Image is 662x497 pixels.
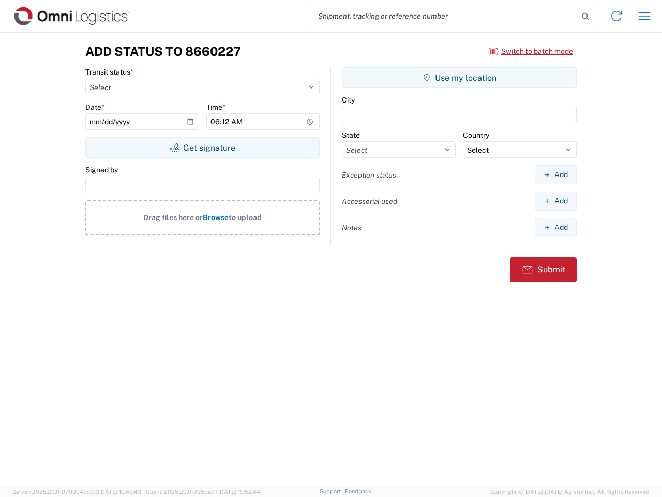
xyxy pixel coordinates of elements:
[229,213,262,222] span: to upload
[320,488,345,494] a: Support
[12,489,141,495] span: Server: 2025.20.0-970904bc0f3
[85,165,118,174] label: Signed by
[490,487,650,496] span: Copyright © [DATE]-[DATE] Agistix Inc., All Rights Reserved
[99,489,141,495] span: [DATE] 10:43:43
[342,130,360,140] label: State
[85,137,320,158] button: Get signature
[535,192,577,211] button: Add
[463,130,489,140] label: Country
[203,213,229,222] span: Browse
[85,67,133,77] label: Transit status
[143,213,203,222] span: Drag files here or
[310,6,578,26] input: Shipment, tracking or reference number
[342,170,396,180] label: Exception status
[85,103,104,112] label: Date
[345,488,371,494] a: Feedback
[342,223,362,232] label: Notes
[489,43,573,60] button: Switch to batch mode
[206,103,225,112] label: Time
[535,218,577,237] button: Add
[510,257,577,282] button: Submit
[218,489,260,495] span: [DATE] 10:52:44
[146,489,260,495] span: Client: 2025.20.0-035ba07
[535,165,577,184] button: Add
[342,95,355,105] label: City
[85,44,241,59] h3: Add Status to 8660227
[342,197,397,206] label: Accessorial used
[342,67,577,88] button: Use my location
